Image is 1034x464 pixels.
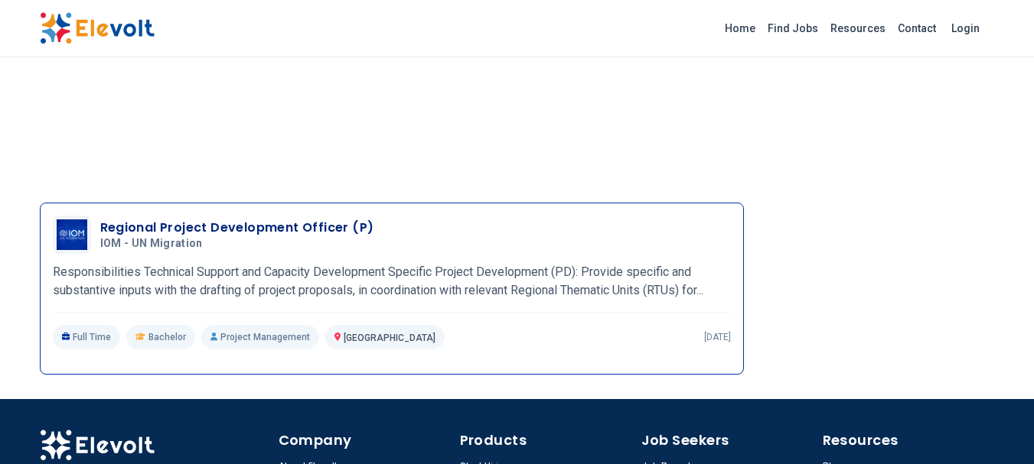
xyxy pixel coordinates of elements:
[100,237,203,251] span: IOM - UN Migration
[824,16,892,41] a: Resources
[279,430,451,451] h4: Company
[53,325,121,349] p: Full Time
[40,430,155,462] img: Elevolt
[719,16,762,41] a: Home
[823,430,995,451] h4: Resources
[892,16,942,41] a: Contact
[100,219,374,237] h3: Regional Project Development Officer (P)
[53,263,731,300] p: Responsibilities Technical Support and Capacity Development Specific Project Development (PD): Pr...
[641,430,814,451] h4: Job Seekers
[957,391,1034,464] iframe: Chat Widget
[53,216,731,349] a: IOM - UN MigrationRegional Project Development Officer (P)IOM - UN MigrationResponsibilities Tech...
[460,430,632,451] h4: Products
[57,219,87,250] img: IOM - UN Migration
[201,325,319,349] p: Project Management
[942,13,989,44] a: Login
[704,331,731,343] p: [DATE]
[40,12,155,44] img: Elevolt
[344,333,435,343] span: [GEOGRAPHIC_DATA]
[148,331,186,343] span: Bachelor
[762,16,824,41] a: Find Jobs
